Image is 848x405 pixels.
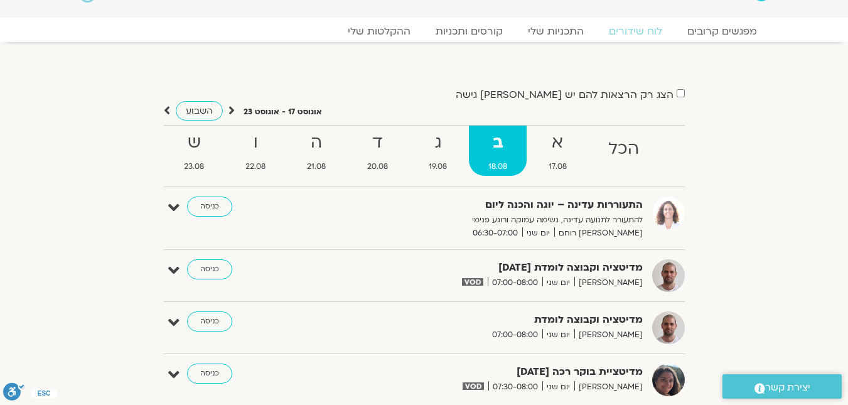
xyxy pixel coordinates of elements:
[529,126,586,176] a: א17.08
[463,382,483,390] img: vodicon
[335,311,643,328] strong: מדיטציה וקבוצה לומדת
[488,276,542,289] span: 07:00-08:00
[542,276,574,289] span: יום שני
[187,259,232,279] a: כניסה
[187,311,232,332] a: כניסה
[765,379,810,396] span: יצירת קשר
[287,160,345,173] span: 21.08
[542,328,574,342] span: יום שני
[244,105,322,119] p: אוגוסט 17 - אוגוסט 23
[596,25,675,38] a: לוח שידורים
[529,129,586,157] strong: א
[468,227,522,240] span: 06:30-07:00
[187,197,232,217] a: כניסה
[287,129,345,157] strong: ה
[287,126,345,176] a: ה21.08
[226,126,285,176] a: ו22.08
[226,160,285,173] span: 22.08
[488,381,542,394] span: 07:30-08:00
[469,126,527,176] a: ב18.08
[574,381,643,394] span: [PERSON_NAME]
[348,129,407,157] strong: ד
[529,160,586,173] span: 17.08
[186,105,213,117] span: השבוע
[165,126,224,176] a: ש23.08
[488,328,542,342] span: 07:00-08:00
[589,135,658,163] strong: הכל
[554,227,643,240] span: [PERSON_NAME] רוחם
[462,278,483,286] img: vodicon
[165,160,224,173] span: 23.08
[410,126,467,176] a: ג19.08
[410,129,467,157] strong: ג
[456,89,674,100] label: הצג רק הרצאות להם יש [PERSON_NAME] גישה
[722,374,842,399] a: יצירת קשר
[335,197,643,213] strong: התעוררות עדינה – יוגה והכנה ליום
[348,160,407,173] span: 20.08
[176,101,223,121] a: השבוע
[675,25,770,38] a: מפגשים קרובים
[348,126,407,176] a: ד20.08
[574,328,643,342] span: [PERSON_NAME]
[410,160,467,173] span: 19.08
[79,25,770,38] nav: Menu
[574,276,643,289] span: [PERSON_NAME]
[226,129,285,157] strong: ו
[335,213,643,227] p: להתעורר לתנועה עדינה, נשימה עמוקה ורוגע פנימי
[469,129,527,157] strong: ב
[469,160,527,173] span: 18.08
[335,364,643,381] strong: מדיטציית בוקר רכה [DATE]
[423,25,515,38] a: קורסים ותכניות
[335,25,423,38] a: ההקלטות שלי
[542,381,574,394] span: יום שני
[589,126,658,176] a: הכל
[187,364,232,384] a: כניסה
[335,259,643,276] strong: מדיטציה וקבוצה לומדת [DATE]
[515,25,596,38] a: התכניות שלי
[165,129,224,157] strong: ש
[522,227,554,240] span: יום שני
